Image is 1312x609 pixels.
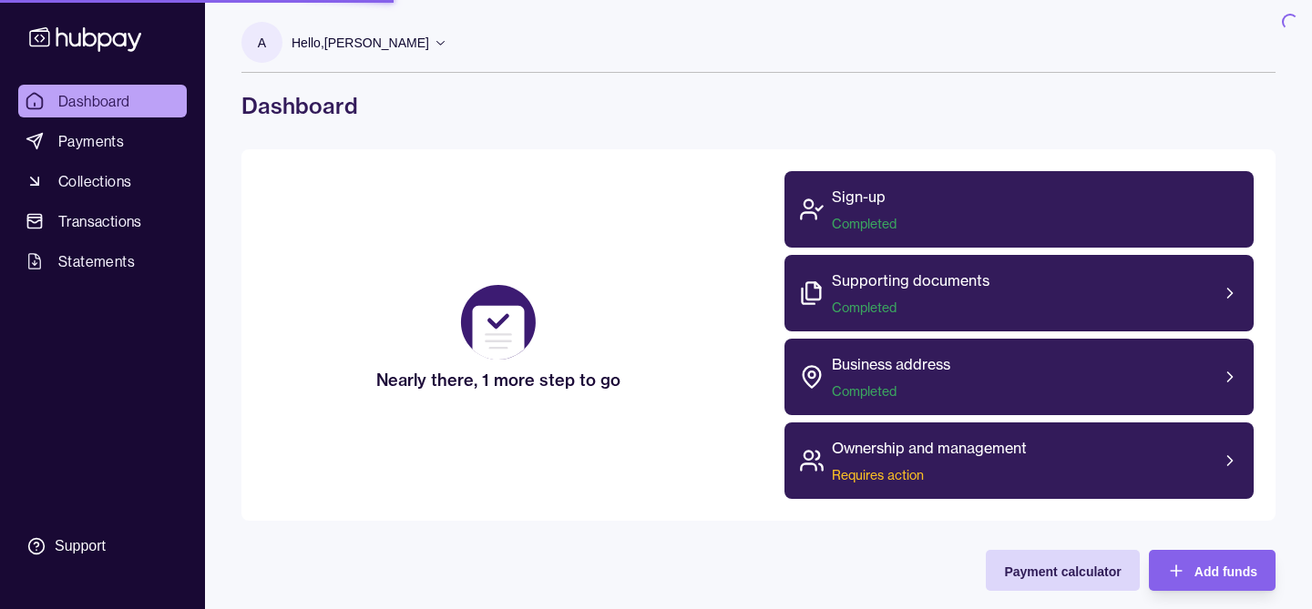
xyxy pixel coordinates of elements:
[292,33,429,53] p: Hello, [PERSON_NAME]
[832,299,989,317] span: Completed
[18,125,187,157] a: Payments
[18,245,187,278] a: Statements
[1194,564,1257,579] span: Add funds
[58,170,131,192] span: Collections
[18,527,187,565] a: Support
[376,368,620,393] h2: Nearly there, 1 more step to go
[832,215,897,233] span: Completed
[1149,550,1276,591] button: Add funds
[18,165,187,198] a: Collections
[784,422,1255,499] a: Ownership and managementRequires action
[832,353,950,375] p: Business address
[986,550,1139,591] button: Payment calculator
[784,339,1255,415] a: Business addressCompleted
[832,186,897,208] p: Sign-up
[832,269,989,291] p: Supporting documents
[832,437,1027,459] p: Ownership and management
[18,85,187,117] a: Dashboard
[58,210,142,232] span: Transactions
[55,536,106,556] div: Support
[784,255,1255,331] a: Supporting documentsCompleted
[18,205,187,238] a: Transactions
[258,33,266,53] p: A
[1004,564,1121,579] span: Payment calculator
[58,90,130,112] span: Dashboard
[832,466,1027,484] span: Requires action
[453,277,544,368] div: animation
[58,250,135,272] span: Statements
[832,382,950,401] span: Completed
[241,91,1276,120] h1: Dashboard
[58,130,124,152] span: Payments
